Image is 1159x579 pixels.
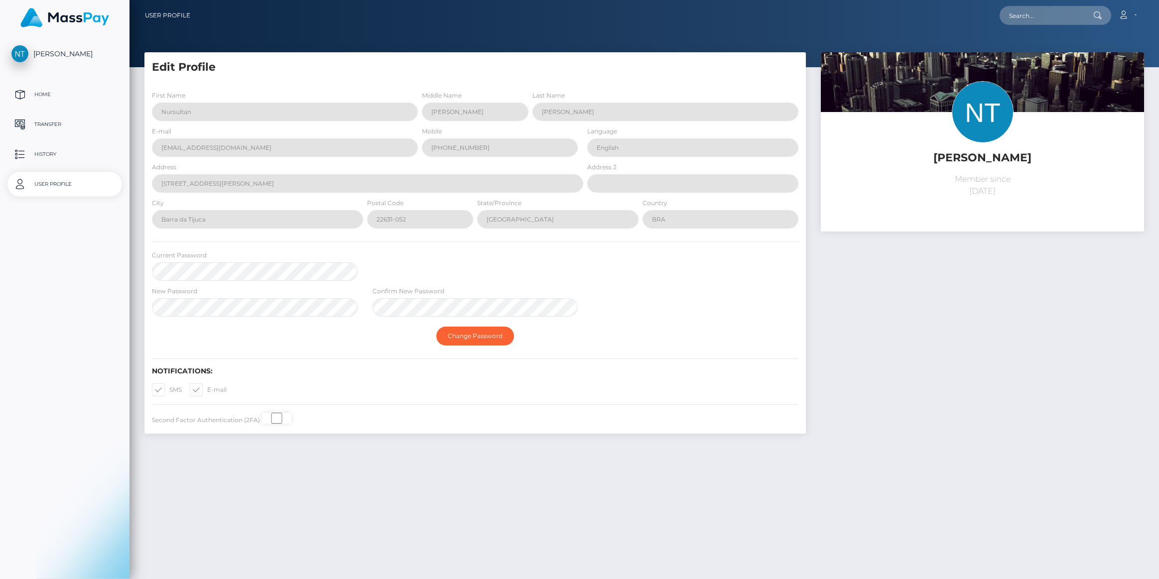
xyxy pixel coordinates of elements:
p: Member since [DATE] [828,173,1137,197]
label: Address [152,163,176,172]
p: History [11,147,118,162]
button: Change Password [436,327,514,346]
label: Mobile [422,127,442,136]
label: Address 2 [587,163,617,172]
a: User Profile [7,172,122,197]
label: Middle Name [422,91,462,100]
label: Postal Code [367,199,403,208]
label: Last Name [532,91,565,100]
img: ... [821,52,1144,268]
label: Second Factor Authentication (2FA) [152,416,260,425]
h5: Edit Profile [152,60,798,75]
label: Confirm New Password [373,287,444,296]
p: Home [11,87,118,102]
label: First Name [152,91,185,100]
p: User Profile [11,177,118,192]
h6: Notifications: [152,367,798,375]
label: E-mail [152,127,171,136]
label: New Password [152,287,197,296]
a: Home [7,82,122,107]
a: User Profile [145,5,190,26]
label: Current Password [152,251,207,260]
h5: [PERSON_NAME] [828,150,1137,166]
a: History [7,142,122,167]
label: Country [643,199,667,208]
label: Language [587,127,617,136]
label: E-mail [190,383,227,396]
img: MassPay [20,8,109,27]
input: Search... [1000,6,1093,25]
label: SMS [152,383,182,396]
label: State/Province [477,199,521,208]
p: Transfer [11,117,118,132]
span: [PERSON_NAME] [7,49,122,58]
label: City [152,199,164,208]
a: Transfer [7,112,122,137]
